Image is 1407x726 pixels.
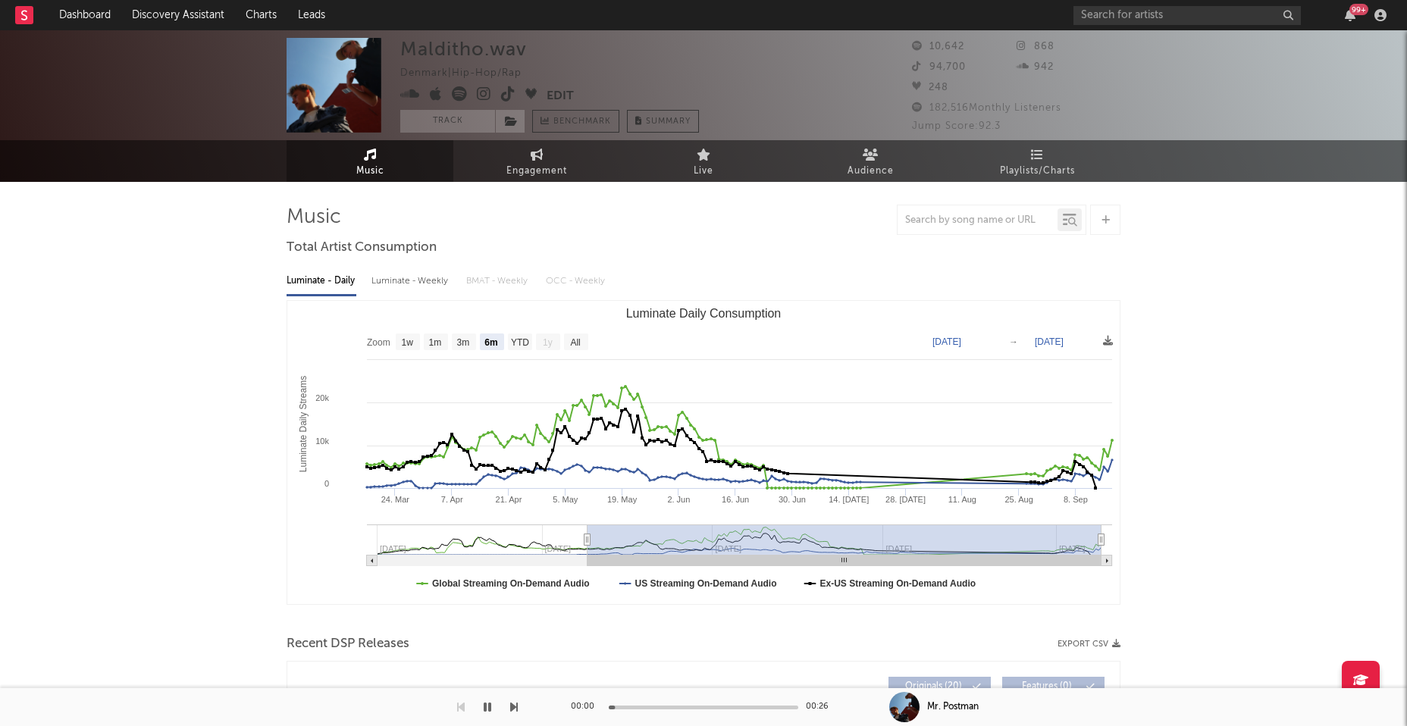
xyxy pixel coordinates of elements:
[287,140,453,182] a: Music
[932,336,961,347] text: [DATE]
[315,437,329,446] text: 10k
[829,495,869,504] text: 14. [DATE]
[898,682,968,691] span: Originals ( 20 )
[429,337,442,348] text: 1m
[1012,682,1082,691] span: Features ( 0 )
[885,495,926,504] text: 28. [DATE]
[453,140,620,182] a: Engagement
[1073,6,1301,25] input: Search for artists
[484,337,497,348] text: 6m
[787,140,954,182] a: Audience
[722,495,749,504] text: 16. Jun
[1064,495,1088,504] text: 8. Sep
[635,578,777,589] text: US Streaming On-Demand Audio
[298,376,309,472] text: Luminate Daily Streams
[912,121,1001,131] span: Jump Score: 92.3
[356,162,384,180] span: Music
[806,698,836,716] div: 00:26
[848,162,894,180] span: Audience
[912,103,1061,113] span: 182,516 Monthly Listeners
[626,307,782,320] text: Luminate Daily Consumption
[287,301,1120,604] svg: Luminate Daily Consumption
[1004,495,1033,504] text: 25. Aug
[646,117,691,126] span: Summary
[441,495,463,504] text: 7. Apr
[779,495,806,504] text: 30. Jun
[432,578,590,589] text: Global Streaming On-Demand Audio
[532,110,619,133] a: Benchmark
[506,162,567,180] span: Engagement
[400,38,527,60] div: Malditho.wav
[1349,4,1368,15] div: 99 +
[324,479,329,488] text: 0
[511,337,529,348] text: YTD
[1000,162,1075,180] span: Playlists/Charts
[898,214,1058,227] input: Search by song name or URL
[400,64,539,83] div: Denmark | Hip-Hop/Rap
[543,337,553,348] text: 1y
[1345,9,1355,21] button: 99+
[927,700,979,714] div: Mr. Postman
[1058,640,1120,649] button: Export CSV
[607,495,638,504] text: 19. May
[1017,62,1054,72] span: 942
[627,110,699,133] button: Summary
[381,495,410,504] text: 24. Mar
[367,337,390,348] text: Zoom
[287,635,409,653] span: Recent DSP Releases
[315,393,329,402] text: 20k
[496,495,522,504] text: 21. Apr
[620,140,787,182] a: Live
[1017,42,1054,52] span: 868
[553,495,578,504] text: 5. May
[954,140,1120,182] a: Playlists/Charts
[888,677,991,696] button: Originals(20)
[1035,336,1064,347] text: [DATE]
[912,62,966,72] span: 94,700
[570,337,580,348] text: All
[457,337,470,348] text: 3m
[553,113,611,131] span: Benchmark
[1002,677,1105,696] button: Features(0)
[371,268,451,294] div: Luminate - Weekly
[912,42,964,52] span: 10,642
[571,698,601,716] div: 00:00
[287,239,437,257] span: Total Artist Consumption
[400,110,495,133] button: Track
[667,495,690,504] text: 2. Jun
[402,337,414,348] text: 1w
[912,83,948,92] span: 248
[287,268,356,294] div: Luminate - Daily
[948,495,976,504] text: 11. Aug
[1009,336,1018,347] text: →
[547,86,574,105] button: Edit
[820,578,976,589] text: Ex-US Streaming On-Demand Audio
[694,162,713,180] span: Live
